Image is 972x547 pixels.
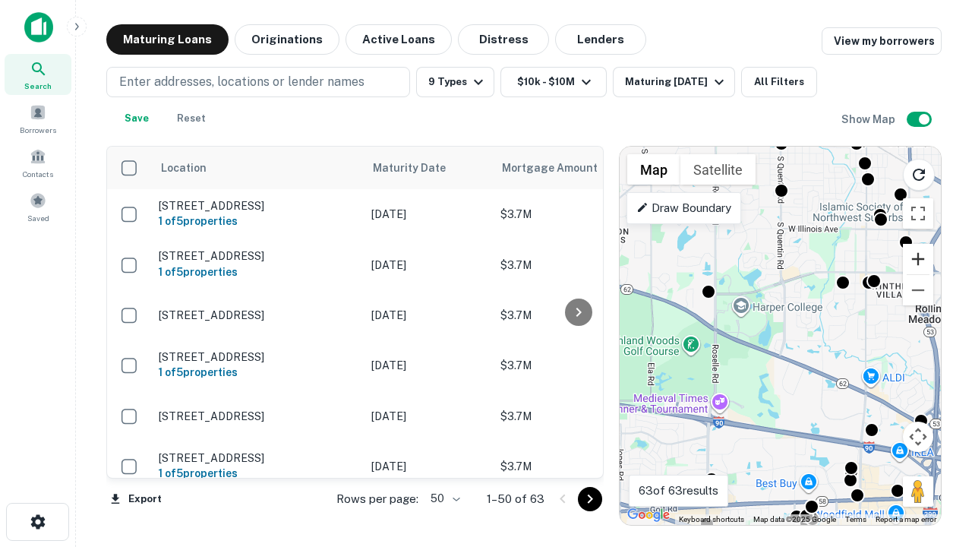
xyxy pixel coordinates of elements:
p: [DATE] [371,206,485,223]
th: Location [151,147,364,189]
a: Contacts [5,142,71,183]
a: Saved [5,186,71,227]
p: 1–50 of 63 [487,490,544,508]
span: Map data ©2025 Google [753,515,836,523]
p: [STREET_ADDRESS] [159,199,356,213]
span: Mortgage Amount [502,159,617,177]
h6: Show Map [841,111,898,128]
div: 50 [424,488,462,510]
p: $3.7M [500,408,652,425]
button: Zoom out [903,275,933,305]
a: Terms (opens in new tab) [845,515,866,523]
h6: 1 of 5 properties [159,364,356,381]
img: Google [623,505,674,525]
button: Enter addresses, locations or lender names [106,67,410,97]
a: View my borrowers [822,27,942,55]
button: Distress [458,24,549,55]
button: All Filters [741,67,817,97]
button: Toggle fullscreen view [903,198,933,229]
span: Borrowers [20,124,56,136]
th: Maturity Date [364,147,493,189]
button: Go to next page [578,487,602,511]
button: Originations [235,24,339,55]
button: 9 Types [416,67,494,97]
p: [DATE] [371,458,485,475]
a: Open this area in Google Maps (opens a new window) [623,505,674,525]
p: $3.7M [500,357,652,374]
p: [DATE] [371,257,485,273]
button: Show satellite imagery [680,154,756,185]
a: Borrowers [5,98,71,139]
button: Maturing [DATE] [613,67,735,97]
span: Location [160,159,207,177]
button: Active Loans [346,24,452,55]
button: Keyboard shortcuts [679,514,744,525]
button: Save your search to get updates of matches that match your search criteria. [112,103,161,134]
button: Maturing Loans [106,24,229,55]
p: $3.7M [500,206,652,223]
span: Maturity Date [373,159,465,177]
button: Export [106,488,166,511]
button: Reset [167,103,216,134]
p: [STREET_ADDRESS] [159,308,356,322]
p: [DATE] [371,357,485,374]
p: [DATE] [371,307,485,324]
iframe: Chat Widget [896,425,972,498]
button: Reload search area [903,159,935,191]
button: Map camera controls [903,422,933,452]
button: Show street map [627,154,680,185]
div: 0 0 [620,147,941,525]
p: Enter addresses, locations or lender names [119,73,364,91]
p: [STREET_ADDRESS] [159,350,356,364]
h6: 1 of 5 properties [159,264,356,280]
a: Search [5,54,71,95]
p: $3.7M [500,307,652,324]
p: Rows per page: [336,490,418,508]
p: $3.7M [500,458,652,475]
p: 63 of 63 results [639,482,718,500]
th: Mortgage Amount [493,147,660,189]
span: Contacts [23,168,53,180]
h6: 1 of 5 properties [159,213,356,229]
button: Lenders [555,24,646,55]
img: capitalize-icon.png [24,12,53,43]
div: Maturing [DATE] [625,73,728,91]
span: Search [24,80,52,92]
p: [STREET_ADDRESS] [159,409,356,423]
p: [DATE] [371,408,485,425]
button: Zoom in [903,244,933,274]
p: [STREET_ADDRESS] [159,451,356,465]
p: [STREET_ADDRESS] [159,249,356,263]
a: Report a map error [876,515,936,523]
button: $10k - $10M [500,67,607,97]
h6: 1 of 5 properties [159,465,356,482]
p: $3.7M [500,257,652,273]
span: Saved [27,212,49,224]
p: Draw Boundary [636,199,731,217]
